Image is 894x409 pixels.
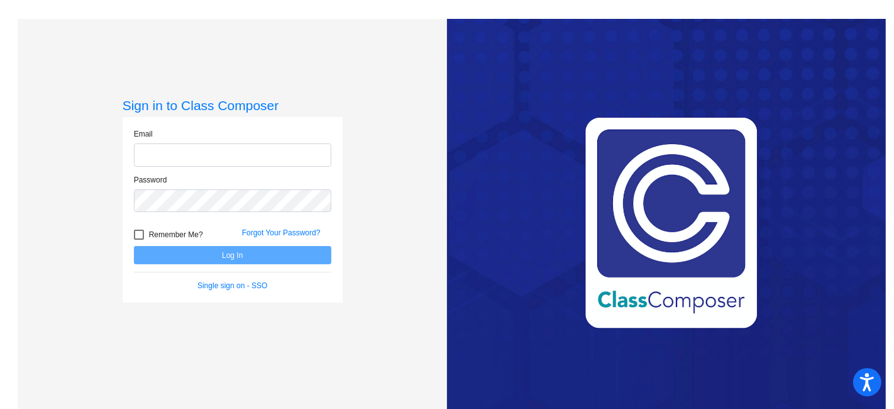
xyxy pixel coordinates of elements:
[134,174,167,186] label: Password
[242,228,321,237] a: Forgot Your Password?
[123,98,343,113] h3: Sign in to Class Composer
[134,246,331,264] button: Log In
[149,227,203,242] span: Remember Me?
[197,281,267,290] a: Single sign on - SSO
[134,128,153,140] label: Email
